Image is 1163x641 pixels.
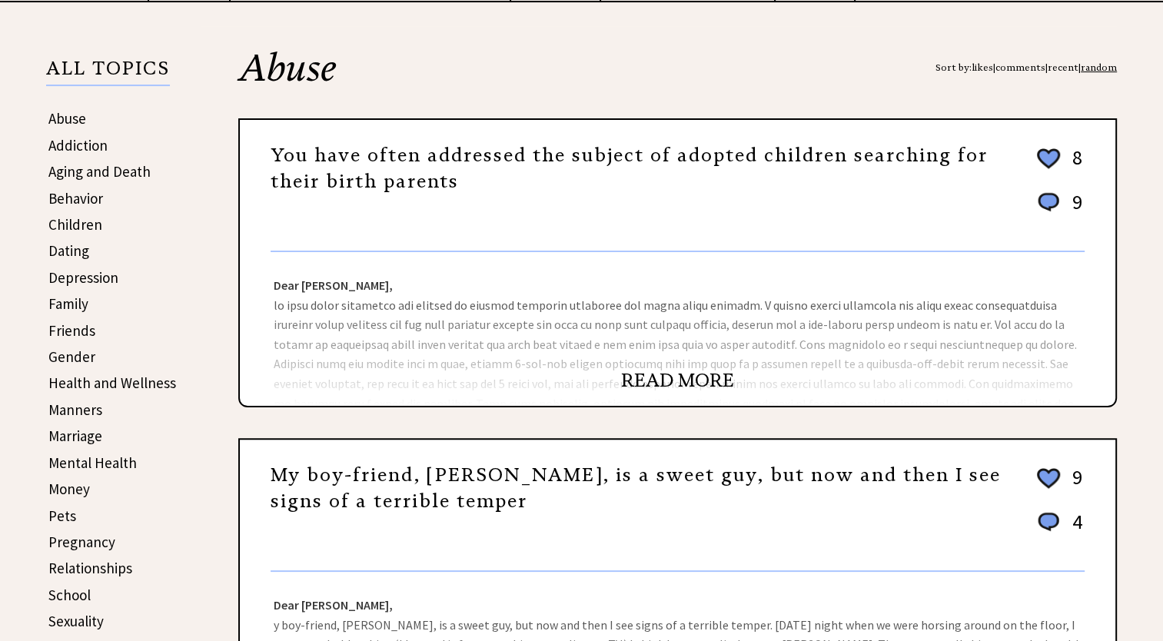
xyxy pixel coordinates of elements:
[48,241,89,260] a: Dating
[1065,144,1083,188] td: 8
[48,586,91,604] a: School
[48,347,95,366] a: Gender
[240,252,1115,406] div: lo ipsu dolor sitametco adi elitsed do eiusmod temporin utlaboree dol magna aliqu enimadm. V quis...
[1065,189,1083,230] td: 9
[48,533,115,551] a: Pregnancy
[48,427,102,445] a: Marriage
[1081,61,1117,73] a: random
[48,215,102,234] a: Children
[48,453,137,472] a: Mental Health
[935,49,1117,86] div: Sort by: | | |
[1048,61,1078,73] a: recent
[1035,465,1062,492] img: heart_outline%202.png
[1035,510,1062,534] img: message_round%201.png
[238,49,1117,118] h2: Abuse
[274,277,393,293] strong: Dear [PERSON_NAME],
[271,144,988,193] a: You have often addressed the subject of adopted children searching for their birth parents
[48,294,88,313] a: Family
[1035,190,1062,214] img: message_round%201.png
[48,268,118,287] a: Depression
[48,400,102,419] a: Manners
[48,506,76,525] a: Pets
[1035,145,1062,172] img: heart_outline%202.png
[48,321,95,340] a: Friends
[48,559,132,577] a: Relationships
[48,612,104,630] a: Sexuality
[1065,464,1083,507] td: 9
[48,374,176,392] a: Health and Wellness
[48,136,108,154] a: Addiction
[48,162,151,181] a: Aging and Death
[274,597,393,613] strong: Dear [PERSON_NAME],
[621,369,734,392] a: READ MORE
[48,109,86,128] a: Abuse
[995,61,1045,73] a: comments
[271,463,1001,513] a: My boy-friend, [PERSON_NAME], is a sweet guy, but now and then I see signs of a terrible temper
[1065,509,1083,550] td: 4
[46,60,170,86] p: ALL TOPICS
[48,189,103,208] a: Behavior
[972,61,993,73] a: likes
[48,480,90,498] a: Money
